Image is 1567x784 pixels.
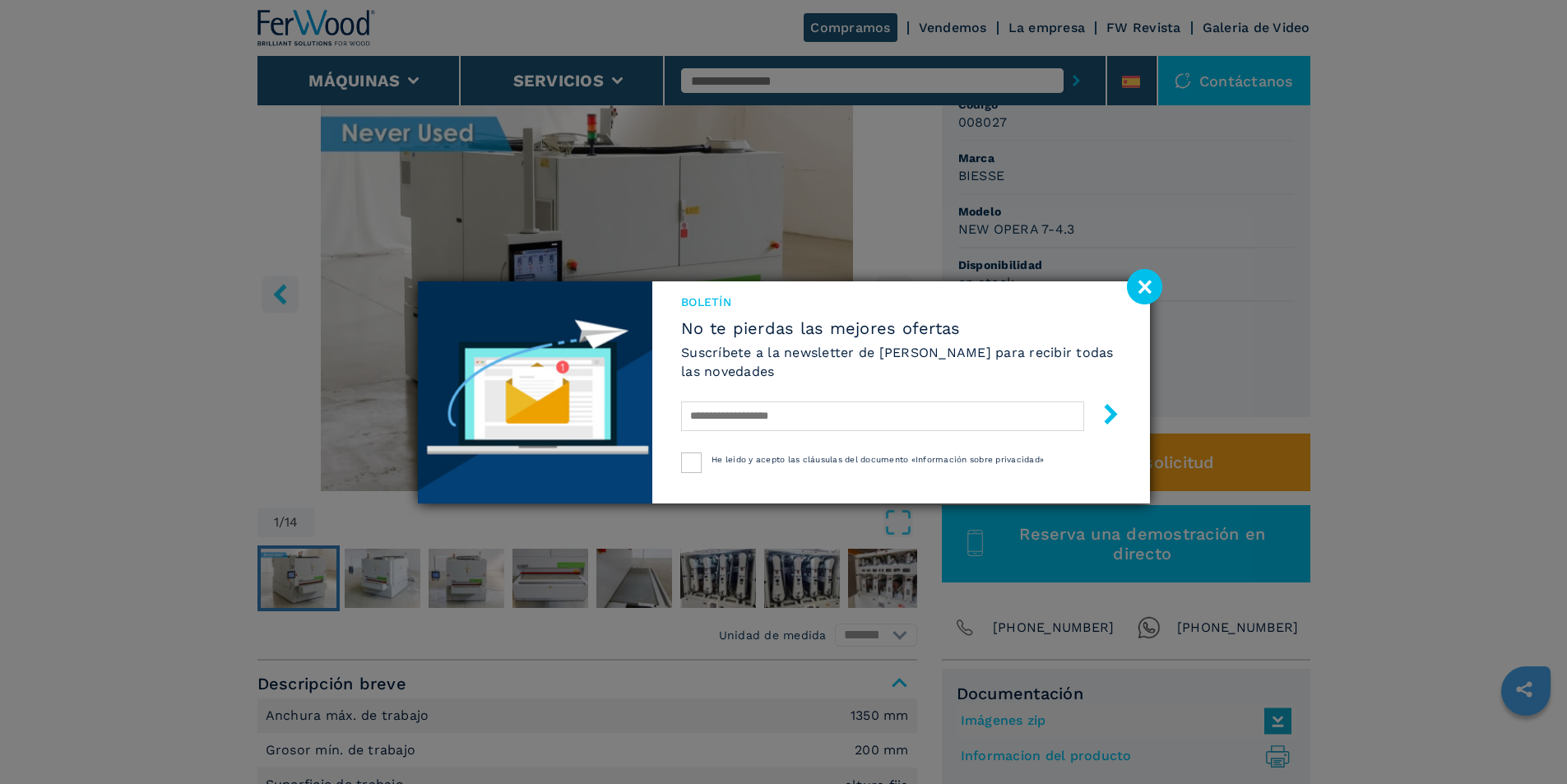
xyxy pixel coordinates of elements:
[681,318,1120,338] span: No te pierdas las mejores ofertas
[681,343,1120,381] h6: Suscríbete a la newsletter de [PERSON_NAME] para recibir todas las novedades
[712,455,1044,464] span: He leído y acepto las cláusulas del documento «Información sobre privacidad»
[681,294,1120,310] span: Boletín
[418,281,653,503] img: Newsletter image
[1084,397,1121,436] button: submit-button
